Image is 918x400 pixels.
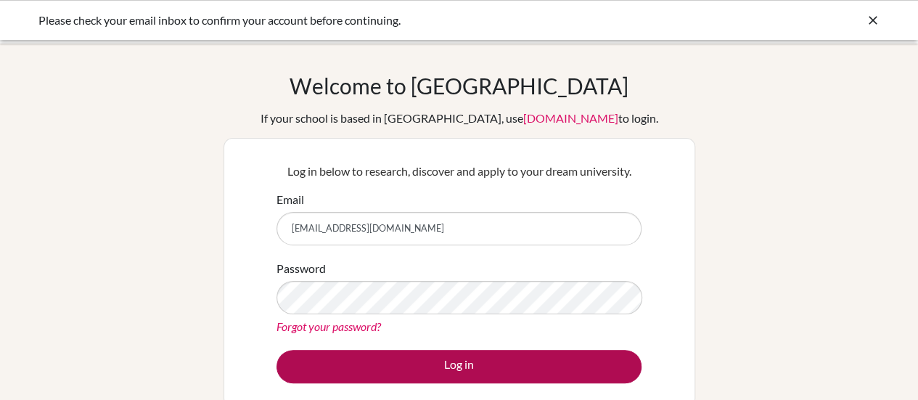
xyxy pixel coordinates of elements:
[276,163,642,180] p: Log in below to research, discover and apply to your dream university.
[290,73,628,99] h1: Welcome to [GEOGRAPHIC_DATA]
[523,111,618,125] a: [DOMAIN_NAME]
[276,350,642,383] button: Log in
[276,260,326,277] label: Password
[38,12,663,29] div: Please check your email inbox to confirm your account before continuing.
[276,191,304,208] label: Email
[276,319,381,333] a: Forgot your password?
[261,110,658,127] div: If your school is based in [GEOGRAPHIC_DATA], use to login.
